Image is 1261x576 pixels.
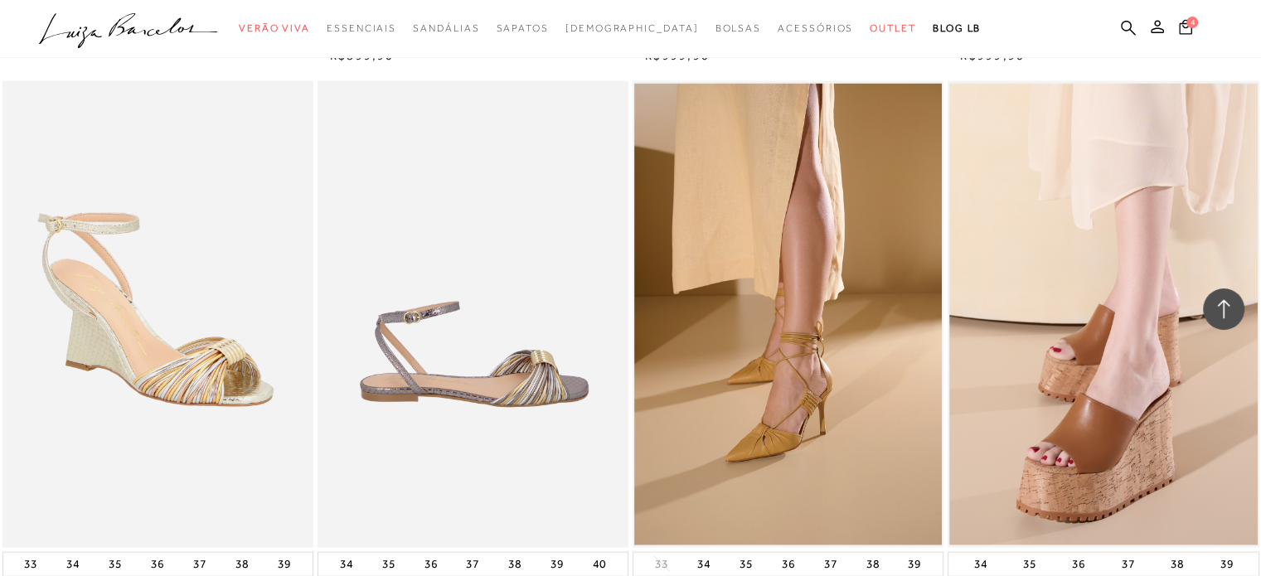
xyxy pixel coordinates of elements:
[1186,17,1198,28] span: 4
[4,84,312,545] img: SANDÁLIA ANABELA EM COURO COBRA METAL DOURADO COM ENFEITE METÁLICO
[327,22,396,34] span: Essenciais
[715,22,761,34] span: Bolsas
[949,84,1257,545] img: SANDÁLIA PLATAFORMA EM COURO CARAMELO E SOLADO DE CORTIÇA
[496,13,548,44] a: categoryNavScreenReaderText
[735,553,758,576] button: 35
[933,13,981,44] a: BLOG LB
[819,553,842,576] button: 37
[546,553,569,576] button: 39
[1117,553,1140,576] button: 37
[413,22,479,34] span: Sandálias
[335,553,358,576] button: 34
[634,84,942,545] img: SCARPIN SALTO ALTO EM COURO BEGE AREIA COM AMARRAÇÃO
[949,84,1257,545] a: SANDÁLIA PLATAFORMA EM COURO CARAMELO E SOLADO DE CORTIÇA SANDÁLIA PLATAFORMA EM COURO CARAMELO E...
[503,553,526,576] button: 38
[419,553,442,576] button: 36
[239,13,310,44] a: categoryNavScreenReaderText
[650,556,673,572] button: 33
[778,22,853,34] span: Acessórios
[273,553,296,576] button: 39
[1174,18,1197,41] button: 4
[588,553,611,576] button: 40
[146,553,169,576] button: 36
[327,13,396,44] a: categoryNavScreenReaderText
[319,84,627,545] img: RASTEIRA METALIZADA CHUMBO COM TIRAS MULTICOLOR
[777,553,800,576] button: 36
[778,13,853,44] a: categoryNavScreenReaderText
[1067,553,1090,576] button: 36
[61,553,85,576] button: 34
[239,22,310,34] span: Verão Viva
[188,553,211,576] button: 37
[634,84,942,545] a: SCARPIN SALTO ALTO EM COURO BEGE AREIA COM AMARRAÇÃO SCARPIN SALTO ALTO EM COURO BEGE AREIA COM A...
[692,553,715,576] button: 34
[319,84,627,545] a: RASTEIRA METALIZADA CHUMBO COM TIRAS MULTICOLOR RASTEIRA METALIZADA CHUMBO COM TIRAS MULTICOLOR
[104,553,127,576] button: 35
[461,553,484,576] button: 37
[968,553,992,576] button: 34
[903,553,926,576] button: 39
[413,13,479,44] a: categoryNavScreenReaderText
[496,22,548,34] span: Sapatos
[933,22,981,34] span: BLOG LB
[4,84,312,545] a: SANDÁLIA ANABELA EM COURO COBRA METAL DOURADO COM ENFEITE METÁLICO SANDÁLIA ANABELA EM COURO COBR...
[870,13,916,44] a: categoryNavScreenReaderText
[377,553,400,576] button: 35
[1166,553,1189,576] button: 38
[861,553,884,576] button: 38
[565,13,699,44] a: noSubCategoriesText
[1215,553,1238,576] button: 39
[230,553,254,576] button: 38
[715,13,761,44] a: categoryNavScreenReaderText
[565,22,699,34] span: [DEMOGRAPHIC_DATA]
[1018,553,1041,576] button: 35
[19,553,42,576] button: 33
[870,22,916,34] span: Outlet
